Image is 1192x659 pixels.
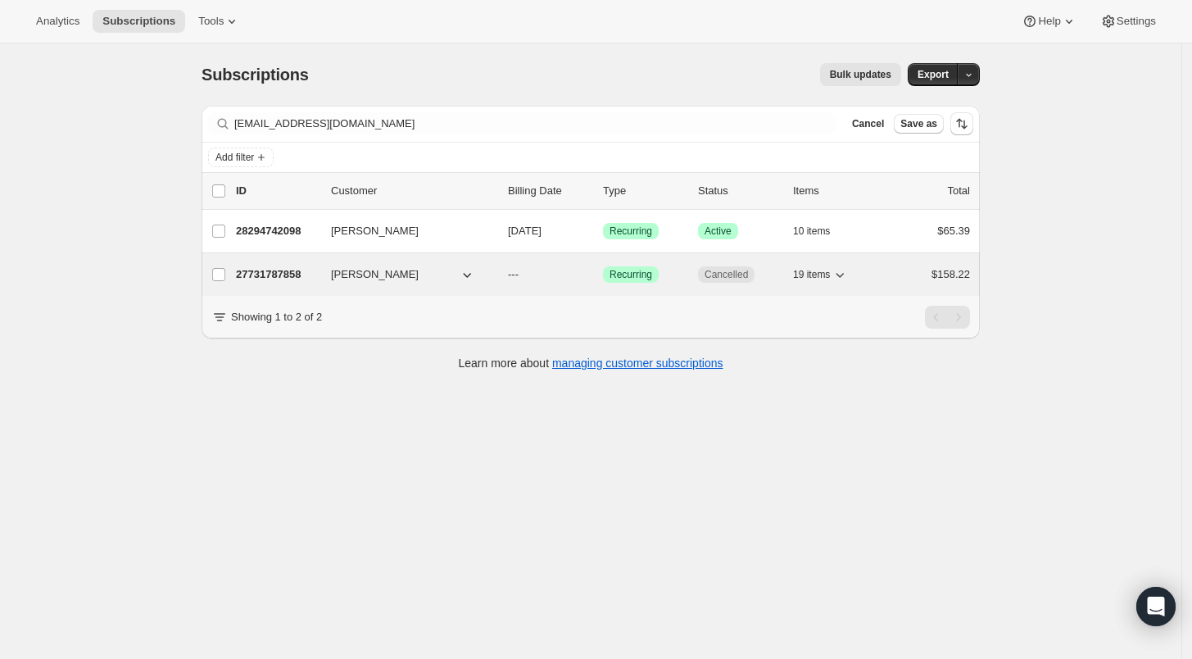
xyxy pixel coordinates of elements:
span: $158.22 [931,268,970,280]
span: Bulk updates [830,68,891,81]
p: Total [948,183,970,199]
button: [PERSON_NAME] [321,261,485,288]
span: --- [508,268,519,280]
button: Tools [188,10,250,33]
button: 10 items [793,220,848,243]
span: Export [918,68,949,81]
span: Settings [1117,15,1156,28]
p: Learn more about [459,355,723,371]
span: [DATE] [508,225,542,237]
button: Help [1012,10,1086,33]
button: Cancel [845,114,891,134]
p: ID [236,183,318,199]
div: 28294742098[PERSON_NAME][DATE]SuccessRecurringSuccessActive10 items$65.39 [236,220,970,243]
span: 19 items [793,268,830,281]
span: Recurring [610,225,652,238]
span: Cancel [852,117,884,130]
span: Save as [900,117,937,130]
input: Filter subscribers [234,112,836,135]
button: Subscriptions [93,10,185,33]
button: [PERSON_NAME] [321,218,485,244]
span: Subscriptions [102,15,175,28]
span: Recurring [610,268,652,281]
span: Cancelled [705,268,748,281]
span: $65.39 [937,225,970,237]
p: 28294742098 [236,223,318,239]
button: Bulk updates [820,63,901,86]
button: Analytics [26,10,89,33]
p: Customer [331,183,495,199]
span: Add filter [215,151,254,164]
button: Export [908,63,959,86]
p: Billing Date [508,183,590,199]
a: managing customer subscriptions [552,357,723,370]
span: 10 items [793,225,830,238]
span: Subscriptions [202,66,309,84]
span: [PERSON_NAME] [331,266,419,283]
button: Sort the results [950,112,973,135]
span: [PERSON_NAME] [331,223,419,239]
div: 27731787858[PERSON_NAME]---SuccessRecurringCancelled19 items$158.22 [236,263,970,286]
p: Status [698,183,780,199]
div: IDCustomerBilling DateTypeStatusItemsTotal [236,183,970,199]
div: Items [793,183,875,199]
div: Type [603,183,685,199]
span: Analytics [36,15,79,28]
button: Save as [894,114,944,134]
p: Showing 1 to 2 of 2 [231,309,322,325]
span: Help [1038,15,1060,28]
span: Active [705,225,732,238]
p: 27731787858 [236,266,318,283]
button: Add filter [208,148,274,167]
nav: Pagination [925,306,970,329]
div: Open Intercom Messenger [1136,587,1176,626]
button: 19 items [793,263,848,286]
span: Tools [198,15,224,28]
button: Settings [1090,10,1166,33]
